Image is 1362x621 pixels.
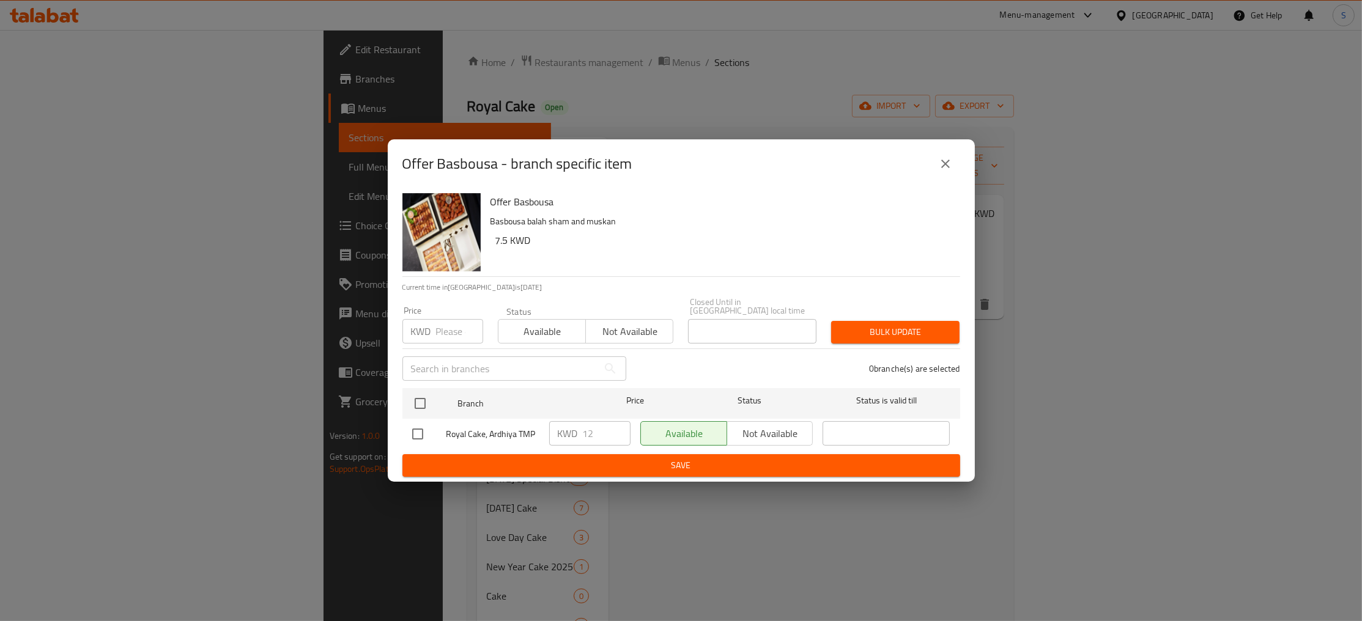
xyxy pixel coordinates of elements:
h6: Offer Basbousa [490,193,950,210]
button: Bulk update [831,321,960,344]
input: Please enter price [436,319,483,344]
h2: Offer Basbousa - branch specific item [402,154,632,174]
p: KWD [411,324,431,339]
p: KWD [558,426,578,441]
span: Branch [457,396,585,411]
span: Royal Cake, Ardhiya TMP [446,427,539,442]
span: Not available [591,323,668,340]
input: Search in branches [402,356,598,381]
button: close [931,149,960,178]
span: Save [412,458,950,473]
button: Save [402,454,960,477]
h6: 7.5 KWD [495,232,950,249]
img: Offer Basbousa [402,193,481,271]
button: Not available [585,319,673,344]
span: Price [594,393,676,408]
button: Available [498,319,586,344]
p: Current time in [GEOGRAPHIC_DATA] is [DATE] [402,282,960,293]
span: Available [503,323,581,340]
p: 0 branche(s) are selected [869,362,960,375]
p: Basbousa balah sham and muskan [490,214,950,229]
span: Status [686,393,813,408]
input: Please enter price [583,421,631,446]
span: Bulk update [841,325,950,340]
span: Status is valid till [823,393,950,408]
